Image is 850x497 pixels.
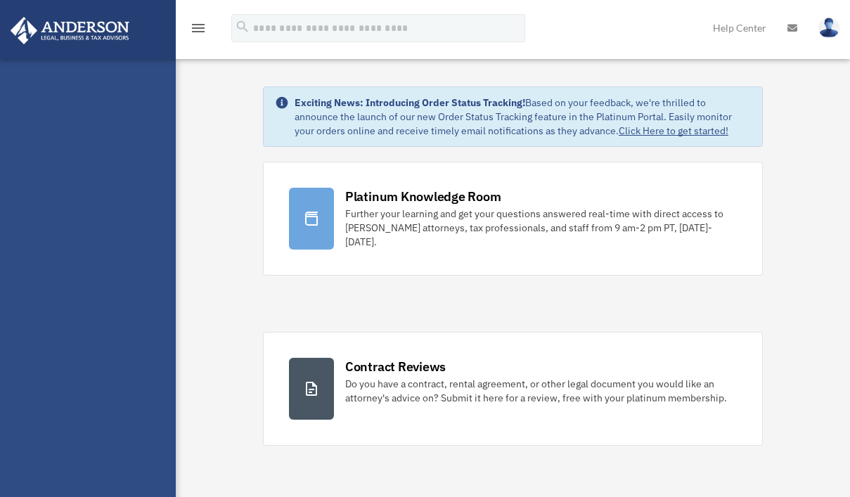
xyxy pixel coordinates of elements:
i: search [235,19,250,34]
strong: Exciting News: Introducing Order Status Tracking! [295,96,525,109]
img: User Pic [818,18,839,38]
div: Further your learning and get your questions answered real-time with direct access to [PERSON_NAM... [345,207,737,249]
img: Anderson Advisors Platinum Portal [6,17,134,44]
a: Contract Reviews Do you have a contract, rental agreement, or other legal document you would like... [263,332,763,446]
a: menu [190,25,207,37]
div: Based on your feedback, we're thrilled to announce the launch of our new Order Status Tracking fe... [295,96,751,138]
a: Platinum Knowledge Room Further your learning and get your questions answered real-time with dire... [263,162,763,276]
div: Do you have a contract, rental agreement, or other legal document you would like an attorney's ad... [345,377,737,405]
a: Click Here to get started! [619,124,728,137]
div: Contract Reviews [345,358,446,375]
div: Platinum Knowledge Room [345,188,501,205]
i: menu [190,20,207,37]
